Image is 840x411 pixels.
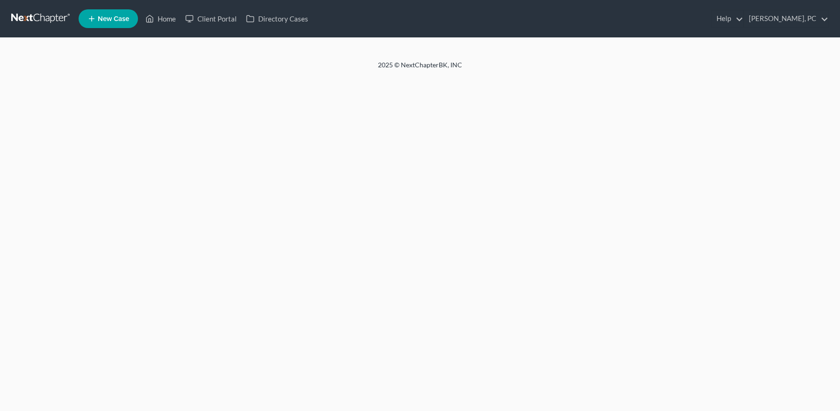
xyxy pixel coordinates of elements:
[181,10,241,27] a: Client Portal
[744,10,828,27] a: [PERSON_NAME], PC
[241,10,313,27] a: Directory Cases
[153,60,687,77] div: 2025 © NextChapterBK, INC
[141,10,181,27] a: Home
[712,10,743,27] a: Help
[79,9,138,28] new-legal-case-button: New Case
